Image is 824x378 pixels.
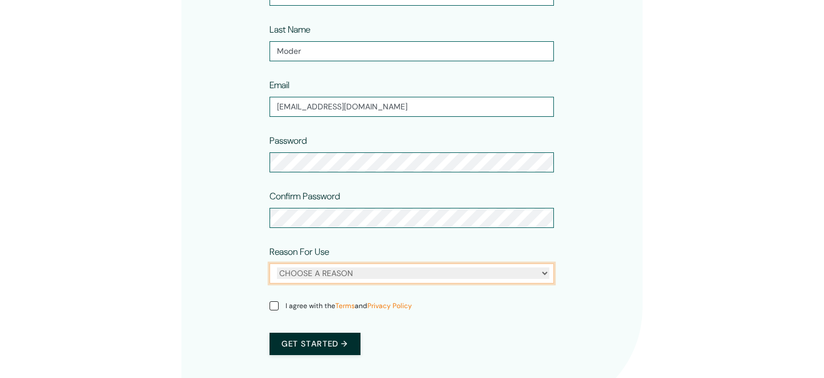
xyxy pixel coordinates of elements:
input: I agree with theTermsandPrivacy Policy [270,301,279,310]
a: Privacy Policy [367,301,412,310]
input: Email address [270,97,554,117]
label: Confirm Password [270,190,340,203]
span: I agree with the and [286,301,412,311]
input: Last name [270,41,554,61]
label: Last Name [270,23,310,37]
label: Email [270,78,290,92]
a: Terms [335,301,355,310]
button: Get started → [270,333,360,355]
label: Password [270,134,307,148]
label: Reason For Use [270,245,329,259]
